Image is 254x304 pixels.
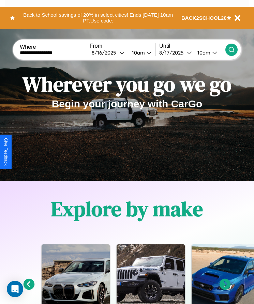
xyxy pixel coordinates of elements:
[3,138,8,166] div: Give Feedback
[192,49,225,56] button: 10am
[90,43,156,49] label: From
[7,281,23,297] div: Open Intercom Messenger
[159,43,225,49] label: Until
[126,49,156,56] button: 10am
[20,44,86,50] label: Where
[181,15,227,21] b: BACK2SCHOOL20
[194,49,212,56] div: 10am
[15,10,181,26] button: Back to School savings of 20% in select cities! Ends [DATE] 10am PT.Use code:
[159,49,187,56] div: 8 / 17 / 2025
[92,49,119,56] div: 8 / 16 / 2025
[129,49,147,56] div: 10am
[51,195,203,223] h1: Explore by make
[90,49,126,56] button: 8/16/2025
